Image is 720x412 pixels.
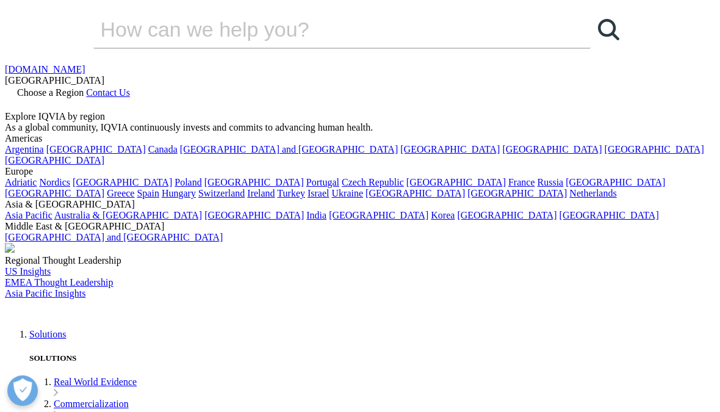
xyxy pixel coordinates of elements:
[5,288,85,298] a: Asia Pacific Insights
[332,188,364,198] a: Ukraine
[17,87,84,98] span: Choose a Region
[5,64,85,74] a: [DOMAIN_NAME]
[5,111,715,122] div: Explore IQVIA by region
[329,210,428,220] a: [GEOGRAPHIC_DATA]
[29,353,715,363] h5: SOLUTIONS
[54,377,137,387] a: Real World Evidence
[431,210,455,220] a: Korea
[457,210,556,220] a: [GEOGRAPHIC_DATA]
[306,210,326,220] a: India
[54,399,129,409] a: Commercialization
[566,177,665,187] a: [GEOGRAPHIC_DATA]
[204,210,304,220] a: [GEOGRAPHIC_DATA]
[5,144,44,154] a: Argentina
[560,210,659,220] a: [GEOGRAPHIC_DATA]
[175,177,201,187] a: Poland
[162,188,196,198] a: Hungary
[148,144,178,154] a: Canada
[180,144,398,154] a: [GEOGRAPHIC_DATA] and [GEOGRAPHIC_DATA]
[5,199,715,210] div: Asia & [GEOGRAPHIC_DATA]
[5,243,15,253] img: 2093_analyzing-data-using-big-screen-display-and-laptop.png
[54,210,202,220] a: Australia & [GEOGRAPHIC_DATA]
[406,177,506,187] a: [GEOGRAPHIC_DATA]
[5,166,715,177] div: Europe
[502,144,602,154] a: [GEOGRAPHIC_DATA]
[5,266,51,276] a: US Insights
[5,133,715,144] div: Americas
[277,188,305,198] a: Turkey
[137,188,159,198] a: Spain
[569,188,616,198] a: Netherlands
[247,188,275,198] a: Ireland
[605,144,704,154] a: [GEOGRAPHIC_DATA]
[198,188,245,198] a: Switzerland
[5,210,52,220] a: Asia Pacific
[39,177,70,187] a: Nordics
[29,329,66,339] a: Solutions
[308,188,329,198] a: Israel
[5,188,104,198] a: [GEOGRAPHIC_DATA]
[598,19,619,40] svg: Search
[342,177,404,187] a: Czech Republic
[86,87,130,98] a: Contact Us
[365,188,465,198] a: [GEOGRAPHIC_DATA]
[73,177,172,187] a: [GEOGRAPHIC_DATA]
[93,11,556,48] input: Suchen
[306,177,339,187] a: Portugal
[508,177,535,187] a: France
[467,188,567,198] a: [GEOGRAPHIC_DATA]
[591,11,627,48] a: Suchen
[107,188,134,198] a: Greece
[5,177,37,187] a: Adriatic
[7,375,38,406] button: Präferenzen öffnen
[538,177,564,187] a: Russia
[5,155,104,165] a: [GEOGRAPHIC_DATA]
[5,232,223,242] a: [GEOGRAPHIC_DATA] and [GEOGRAPHIC_DATA]
[5,75,715,86] div: [GEOGRAPHIC_DATA]
[5,277,113,287] a: EMEA Thought Leadership
[204,177,304,187] a: [GEOGRAPHIC_DATA]
[5,122,715,133] div: As a global community, IQVIA continuously invests and commits to advancing human health.
[5,255,715,266] div: Regional Thought Leadership
[5,221,715,232] div: Middle East & [GEOGRAPHIC_DATA]
[400,144,500,154] a: [GEOGRAPHIC_DATA]
[46,144,146,154] a: [GEOGRAPHIC_DATA]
